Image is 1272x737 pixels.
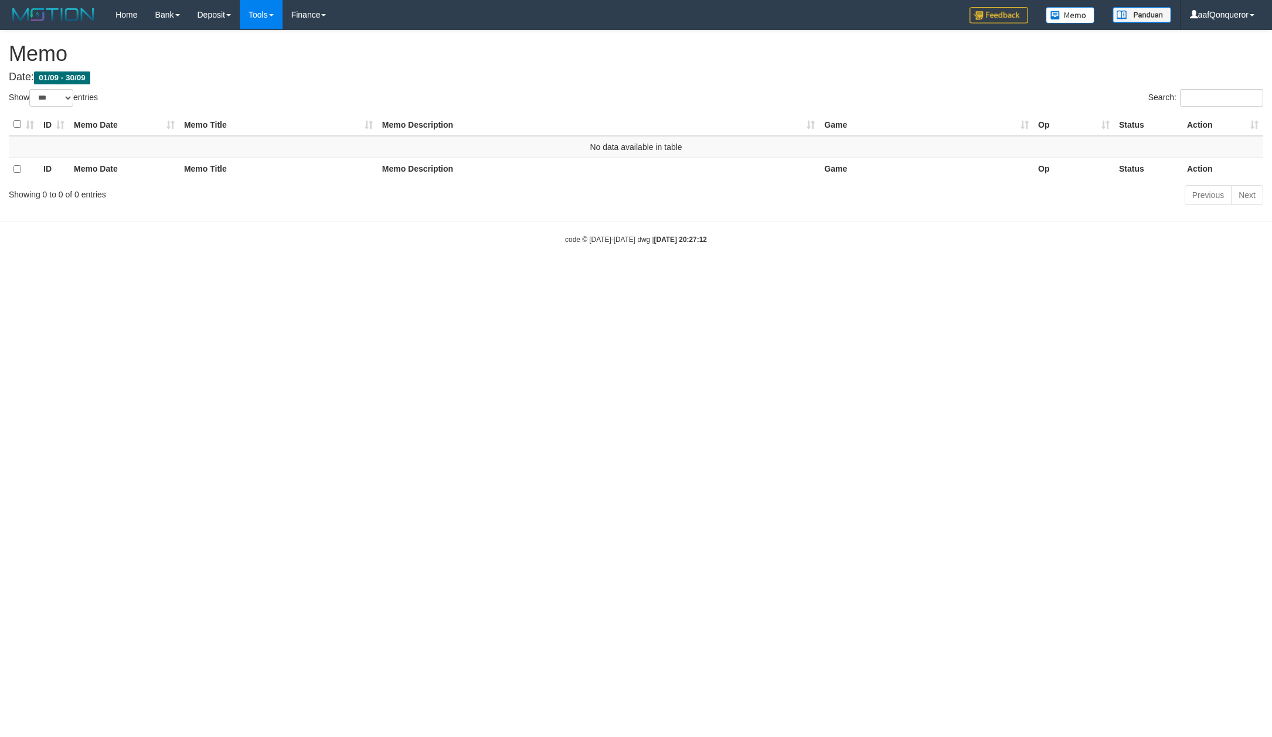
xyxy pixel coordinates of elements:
[69,158,179,180] th: Memo Date
[1033,113,1114,136] th: Op: activate to sort column ascending
[377,158,820,180] th: Memo Description
[69,113,179,136] th: Memo Date: activate to sort column ascending
[1114,113,1182,136] th: Status
[179,113,377,136] th: Memo Title: activate to sort column ascending
[39,158,69,180] th: ID
[1185,185,1232,205] a: Previous
[29,89,73,107] select: Showentries
[565,236,707,244] small: code © [DATE]-[DATE] dwg |
[1182,158,1263,180] th: Action
[1148,89,1263,107] label: Search:
[1114,158,1182,180] th: Status
[377,113,820,136] th: Memo Description: activate to sort column ascending
[819,158,1033,180] th: Game
[1231,185,1263,205] a: Next
[179,158,377,180] th: Memo Title
[9,136,1263,158] td: No data available in table
[9,89,98,107] label: Show entries
[34,71,90,84] span: 01/09 - 30/09
[9,42,1263,66] h1: Memo
[1046,7,1095,23] img: Button%20Memo.svg
[9,6,98,23] img: MOTION_logo.png
[9,71,1263,83] h4: Date:
[819,113,1033,136] th: Game: activate to sort column ascending
[1182,113,1263,136] th: Action: activate to sort column ascending
[9,113,39,136] th: : activate to sort column ascending
[39,113,69,136] th: ID: activate to sort column ascending
[9,184,521,200] div: Showing 0 to 0 of 0 entries
[970,7,1028,23] img: Feedback.jpg
[1113,7,1171,23] img: panduan.png
[1033,158,1114,180] th: Op
[654,236,707,244] strong: [DATE] 20:27:12
[1180,89,1263,107] input: Search:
